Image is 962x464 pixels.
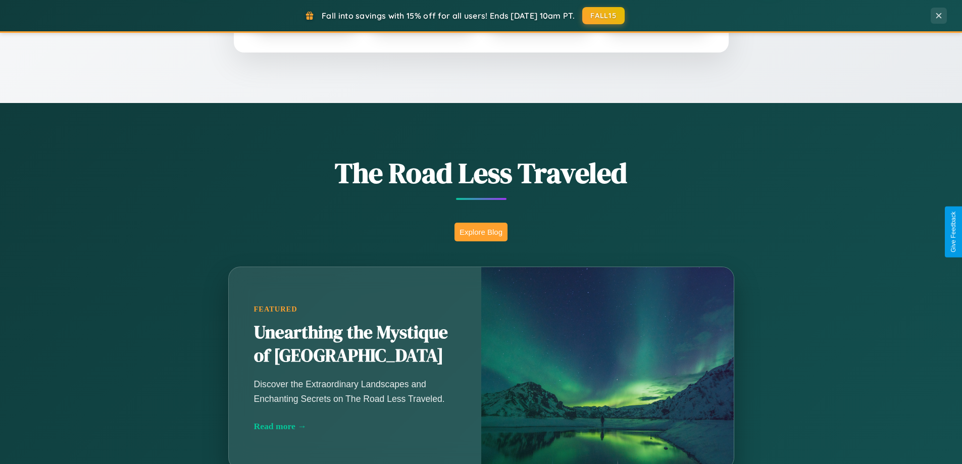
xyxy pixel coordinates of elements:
button: Explore Blog [454,223,508,241]
button: FALL15 [582,7,625,24]
span: Fall into savings with 15% off for all users! Ends [DATE] 10am PT. [322,11,575,21]
div: Give Feedback [950,212,957,252]
p: Discover the Extraordinary Landscapes and Enchanting Secrets on The Road Less Traveled. [254,377,456,405]
div: Featured [254,305,456,314]
h2: Unearthing the Mystique of [GEOGRAPHIC_DATA] [254,321,456,368]
h1: The Road Less Traveled [178,153,784,192]
div: Read more → [254,421,456,432]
